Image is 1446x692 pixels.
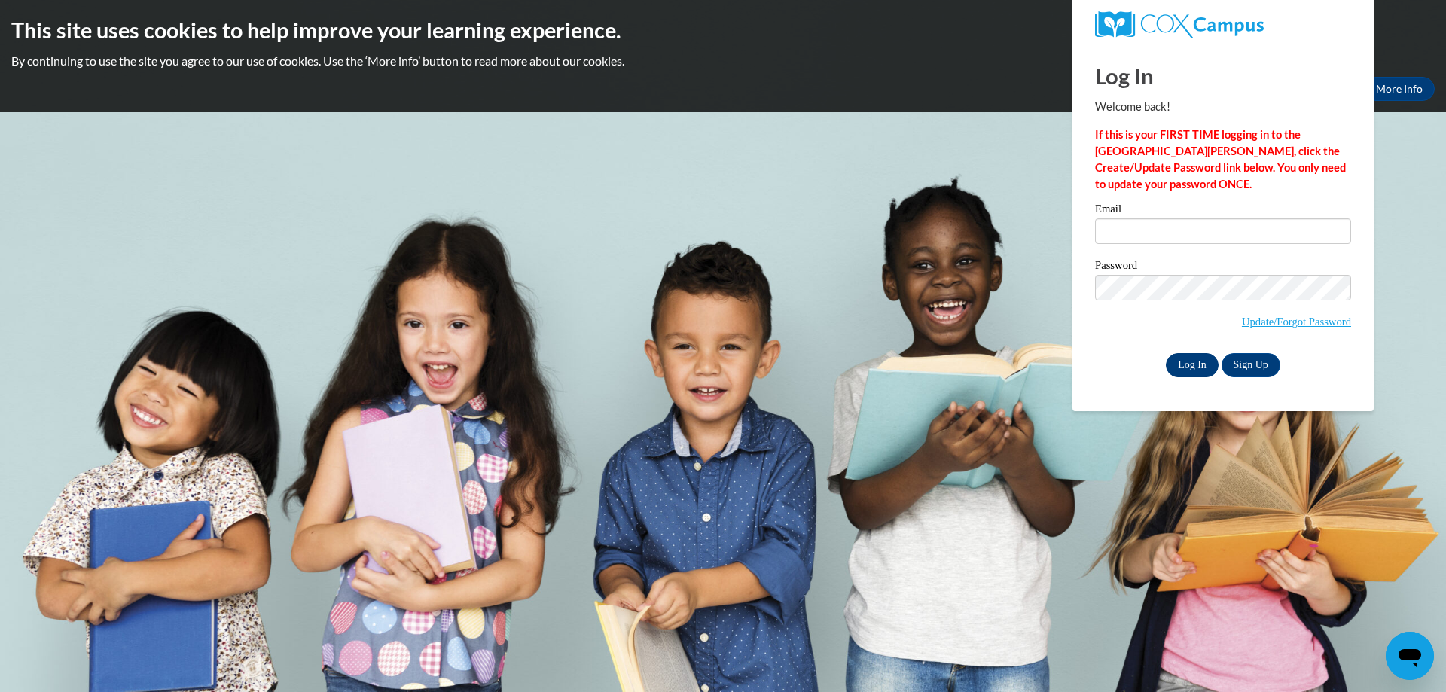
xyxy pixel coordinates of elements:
iframe: Button to launch messaging window [1386,632,1434,680]
img: COX Campus [1095,11,1264,38]
h2: This site uses cookies to help improve your learning experience. [11,15,1435,45]
a: More Info [1364,77,1435,101]
label: Email [1095,203,1351,218]
a: Update/Forgot Password [1242,316,1351,328]
p: Welcome back! [1095,99,1351,115]
strong: If this is your FIRST TIME logging in to the [GEOGRAPHIC_DATA][PERSON_NAME], click the Create/Upd... [1095,128,1346,191]
h1: Log In [1095,60,1351,91]
a: Sign Up [1222,353,1280,377]
a: COX Campus [1095,11,1351,38]
p: By continuing to use the site you agree to our use of cookies. Use the ‘More info’ button to read... [11,53,1435,69]
label: Password [1095,260,1351,275]
input: Log In [1166,353,1219,377]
